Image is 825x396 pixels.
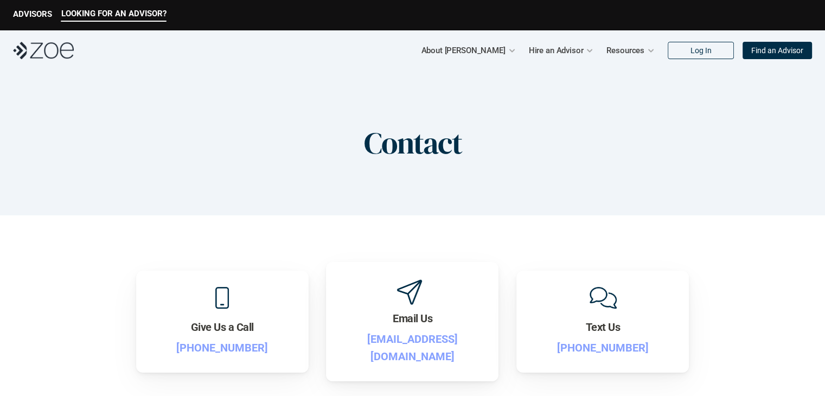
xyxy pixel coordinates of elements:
[393,311,432,326] h3: Email Us
[191,320,254,335] h3: Give Us a Call
[61,9,167,18] p: LOOKING FOR AN ADVISOR?
[585,320,620,335] h3: Text Us
[690,46,712,55] p: Log In
[152,339,292,356] p: [PHONE_NUMBER]
[421,42,505,59] p: About [PERSON_NAME]
[743,42,812,59] a: Find an Advisor
[342,330,482,365] p: [EMAIL_ADDRESS][DOMAIN_NAME]
[606,42,644,59] p: Resources
[533,339,673,356] p: [PHONE_NUMBER]
[364,125,462,161] h1: Contact
[751,46,803,55] p: Find an Advisor
[668,42,734,59] a: Log In
[529,42,584,59] p: Hire an Advisor
[13,9,52,19] p: ADVISORS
